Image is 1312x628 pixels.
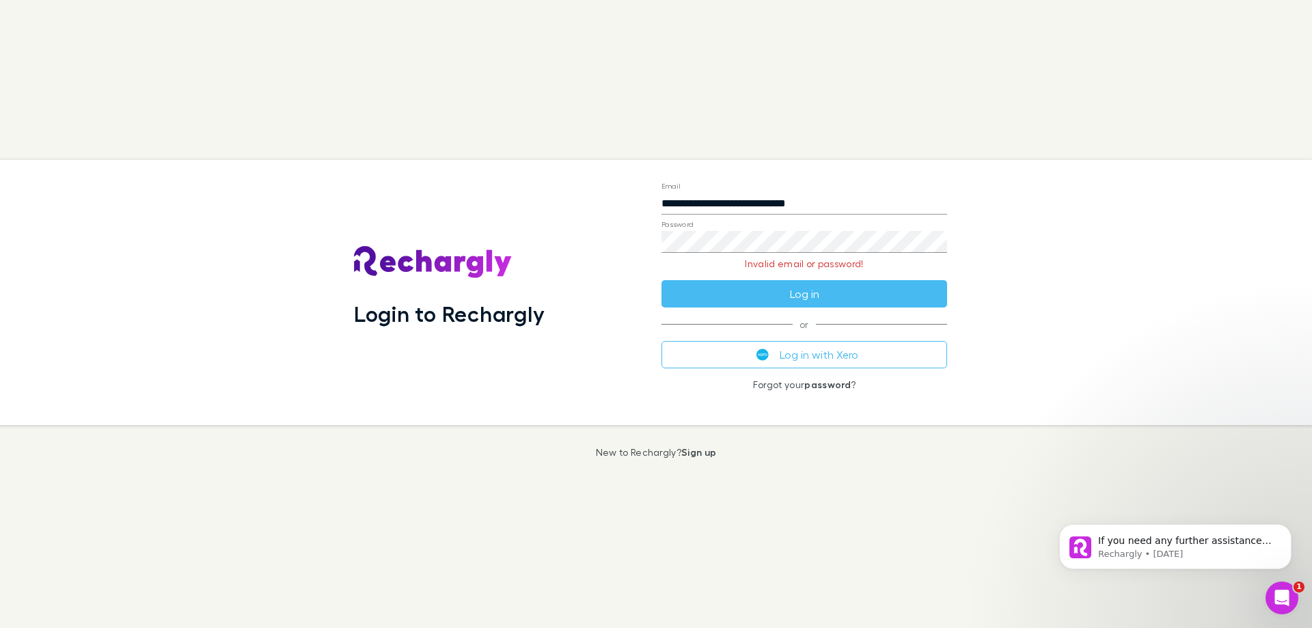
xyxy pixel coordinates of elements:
button: Log in [661,280,947,308]
p: New to Rechargly? [596,447,717,458]
button: Log in with Xero [661,341,947,368]
img: Rechargly's Logo [354,246,512,279]
a: password [804,379,851,390]
label: Email [661,180,680,191]
label: Password [661,219,694,229]
p: Invalid email or password! [661,258,947,269]
iframe: Intercom live chat [1266,582,1298,614]
a: Sign up [681,446,716,458]
p: Forgot your ? [661,379,947,390]
span: 1 [1294,582,1304,592]
img: Xero's logo [756,349,769,361]
span: or [661,324,947,325]
iframe: Intercom notifications message [1039,495,1312,591]
h1: Login to Rechargly [354,301,545,327]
